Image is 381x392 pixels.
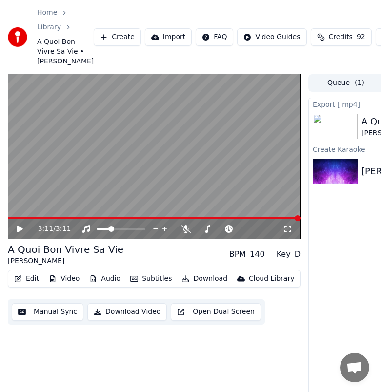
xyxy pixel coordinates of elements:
[329,32,353,42] span: Credits
[87,303,167,321] button: Download Video
[10,272,43,286] button: Edit
[38,224,53,234] span: 3:11
[12,303,83,321] button: Manual Sync
[340,353,369,382] div: Open chat
[37,37,94,66] span: A Quoi Bon Vivre Sa Vie • [PERSON_NAME]
[94,28,141,46] button: Create
[8,243,123,256] div: A Quoi Bon Vivre Sa Vie
[56,224,71,234] span: 3:11
[37,8,94,66] nav: breadcrumb
[311,28,372,46] button: Credits92
[8,27,27,47] img: youka
[237,28,306,46] button: Video Guides
[171,303,261,321] button: Open Dual Screen
[37,8,57,18] a: Home
[85,272,124,286] button: Audio
[249,274,294,284] div: Cloud Library
[38,224,61,234] div: /
[45,272,83,286] button: Video
[295,248,301,260] div: D
[229,248,246,260] div: BPM
[277,248,291,260] div: Key
[357,32,365,42] span: 92
[145,28,192,46] button: Import
[355,78,364,88] span: ( 1 )
[178,272,231,286] button: Download
[196,28,233,46] button: FAQ
[126,272,176,286] button: Subtitles
[250,248,265,260] div: 140
[37,22,61,32] a: Library
[8,256,123,266] div: [PERSON_NAME]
